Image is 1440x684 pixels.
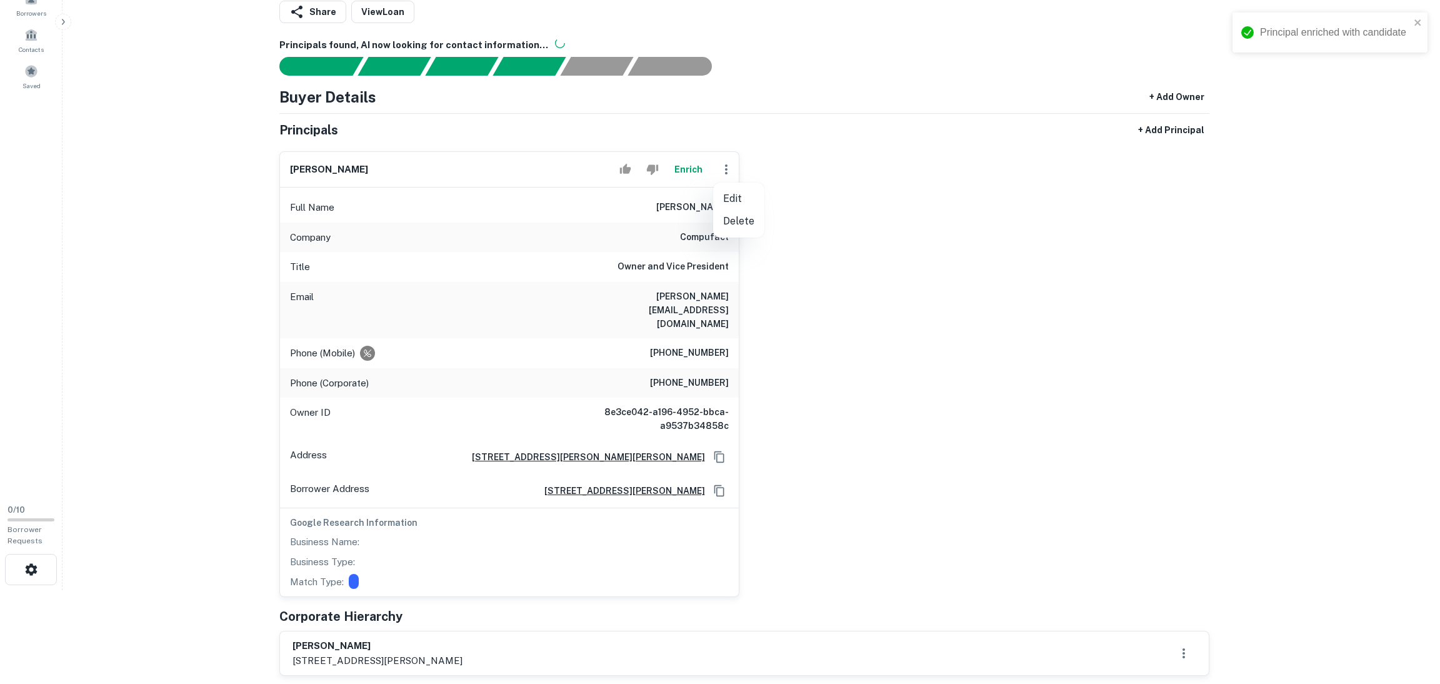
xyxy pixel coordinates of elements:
li: Delete [713,210,764,233]
iframe: Chat Widget [1377,584,1440,644]
button: close [1414,18,1422,29]
div: Principal enriched with candidate [1260,25,1410,40]
li: Edit [713,188,764,210]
